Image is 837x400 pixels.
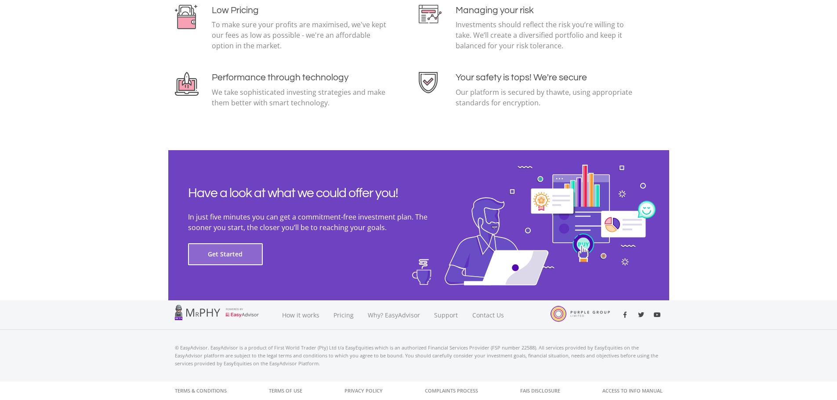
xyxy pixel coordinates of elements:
p: © EasyAdvisor. EasyAdvisor is a product of First World Trader (Pty) Ltd t/a EasyEquities which is... [175,344,663,368]
a: Pricing [326,300,361,330]
h4: Low Pricing [212,5,391,16]
p: To make sure your profits are maximised, we've kept our fees as low as possible - we're an afford... [212,19,391,51]
a: FAIS Disclosure [520,382,560,400]
a: Support [427,300,465,330]
a: How it works [275,300,326,330]
h2: Have a look at what we could offer you! [188,185,452,201]
a: Why? EasyAdvisor [361,300,427,330]
a: Terms & Conditions [175,382,227,400]
a: Access to Info Manual [602,382,663,400]
a: Contact Us [465,300,512,330]
p: Our platform is secured by thawte, using appropriate standards for encryption. [456,87,634,108]
h4: Your safety is tops! We're secure [456,72,634,83]
a: Terms of Use [269,382,302,400]
a: Complaints Process [425,382,478,400]
p: We take sophisticated investing strategies and make them better with smart technology. [212,87,391,108]
h4: Performance through technology [212,72,391,83]
h4: Managing your risk [456,5,634,16]
p: In just five minutes you can get a commitment-free investment plan. The sooner you start, the clo... [188,212,452,233]
p: Investments should reflect the risk you’re willing to take. We’ll create a diversified portfolio ... [456,19,634,51]
a: Privacy Policy [344,382,383,400]
button: Get Started [188,243,263,265]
